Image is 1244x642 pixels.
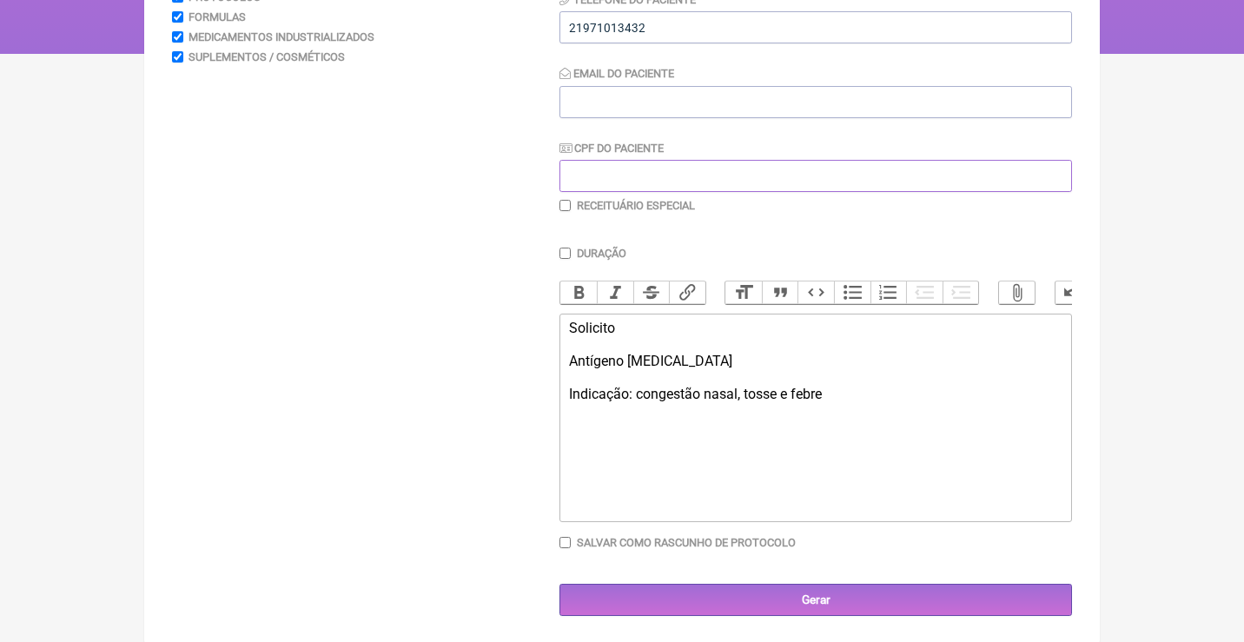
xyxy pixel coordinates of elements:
[577,199,695,212] label: Receituário Especial
[669,281,705,304] button: Link
[597,281,633,304] button: Italic
[834,281,870,304] button: Bullets
[189,50,345,63] label: Suplementos / Cosméticos
[943,281,979,304] button: Increase Level
[1055,281,1092,304] button: Undo
[560,281,597,304] button: Bold
[999,281,1036,304] button: Attach Files
[559,584,1072,616] input: Gerar
[797,281,834,304] button: Code
[577,247,626,260] label: Duração
[762,281,798,304] button: Quote
[569,320,1062,402] div: Solicito Antígeno [MEDICAL_DATA] Indicação: congestão nasal, tosse e febre
[189,30,374,43] label: Medicamentos Industrializados
[870,281,907,304] button: Numbers
[725,281,762,304] button: Heading
[189,10,246,23] label: Formulas
[906,281,943,304] button: Decrease Level
[559,67,674,80] label: Email do Paciente
[633,281,670,304] button: Strikethrough
[577,536,796,549] label: Salvar como rascunho de Protocolo
[559,142,664,155] label: CPF do Paciente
